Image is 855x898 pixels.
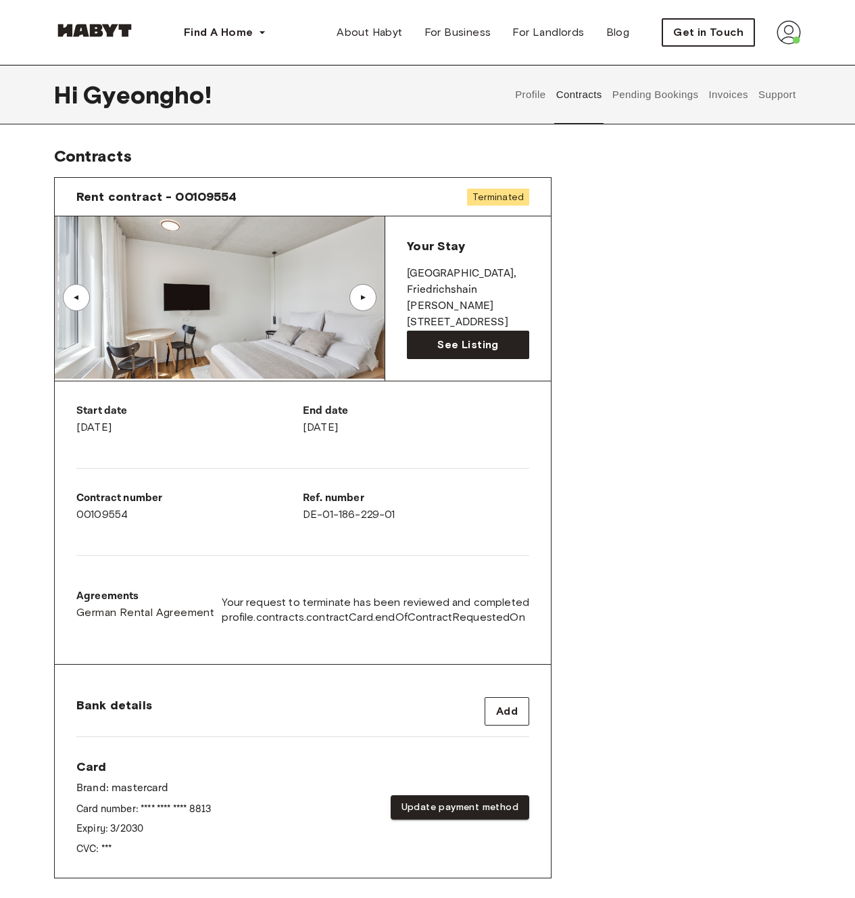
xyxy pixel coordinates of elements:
[326,19,413,46] a: About Habyt
[356,293,370,302] div: ▲
[407,239,464,254] span: Your Stay
[303,403,529,419] p: End date
[467,189,529,206] span: Terminated
[606,24,630,41] span: Blog
[83,80,211,109] span: Gyeongho !
[76,588,214,605] p: Agreements
[303,403,529,435] div: [DATE]
[424,24,491,41] span: For Business
[76,759,211,775] span: Card
[54,24,135,37] img: Habyt
[756,65,798,124] button: Support
[222,610,529,625] span: profile.contracts.contractCard.endOfContractRequestedOn
[76,403,303,419] p: Start date
[514,65,548,124] button: Profile
[76,605,214,621] a: German Rental Agreement
[407,298,529,331] p: [PERSON_NAME][STREET_ADDRESS]
[707,65,750,124] button: Invoices
[76,697,152,713] span: Bank details
[76,490,303,523] div: 00109554
[407,266,529,298] p: [GEOGRAPHIC_DATA] , Friedrichshain
[554,65,604,124] button: Contracts
[662,18,755,47] button: Get in Touch
[54,146,132,166] span: Contracts
[673,24,743,41] span: Get in Touch
[76,780,211,797] p: Brand: mastercard
[76,189,237,205] span: Rent contract - 00109554
[777,20,801,45] img: avatar
[76,822,211,836] p: Expiry: 3 / 2030
[485,697,529,726] button: Add
[610,65,700,124] button: Pending Bookings
[595,19,641,46] a: Blog
[303,490,529,523] div: DE-01-186-229-01
[303,490,529,506] p: Ref. number
[502,19,595,46] a: For Landlords
[70,293,83,302] div: ▲
[173,19,277,46] button: Find A Home
[437,337,498,353] span: See Listing
[510,65,801,124] div: user profile tabs
[54,80,83,109] span: Hi
[76,403,303,435] div: [DATE]
[55,216,385,379] img: Image of the room
[496,703,518,719] span: Add
[414,19,502,46] a: For Business
[391,795,529,820] button: Update payment method
[184,24,253,41] span: Find A Home
[512,24,584,41] span: For Landlords
[222,595,529,610] span: Your request to terminate has been reviewed and completed
[337,24,402,41] span: About Habyt
[407,331,529,359] a: See Listing
[76,490,303,506] p: Contract number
